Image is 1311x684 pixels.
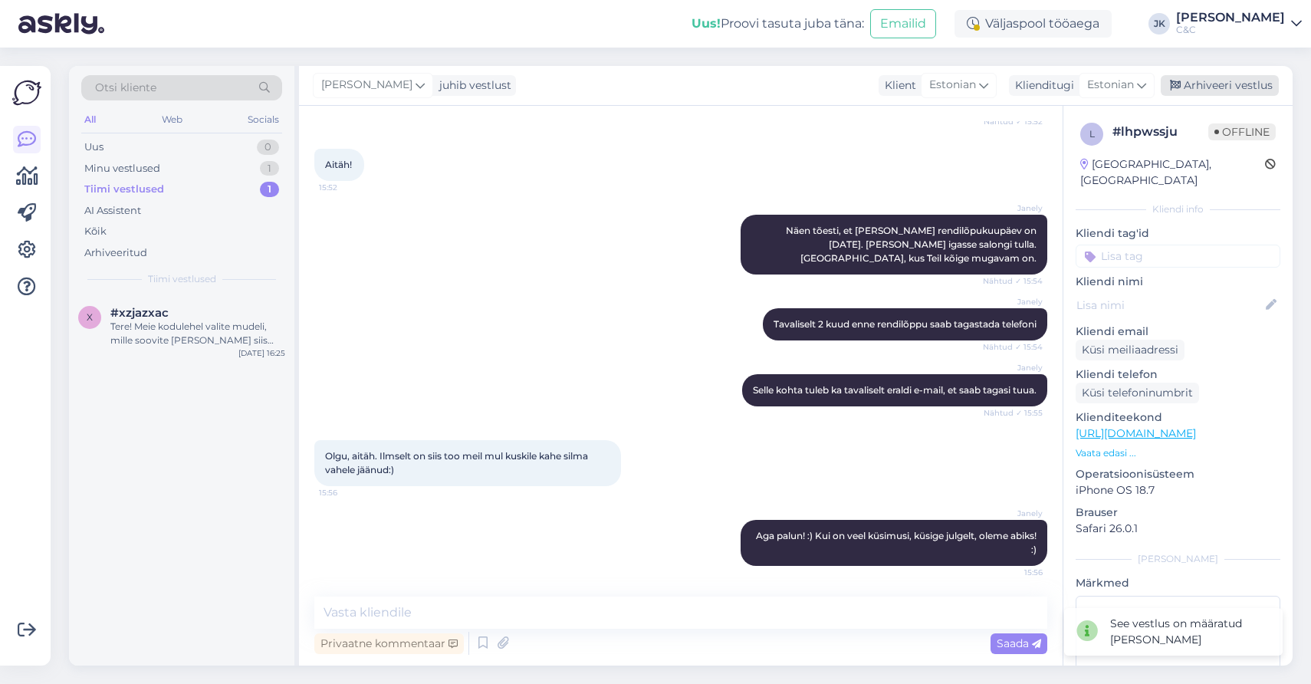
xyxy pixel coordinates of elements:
[245,110,282,130] div: Socials
[95,80,156,96] span: Otsi kliente
[1176,24,1285,36] div: C&C
[1076,225,1280,242] p: Kliendi tag'id
[84,161,160,176] div: Minu vestlused
[692,15,864,33] div: Proovi tasuta juba täna:
[1076,245,1280,268] input: Lisa tag
[433,77,511,94] div: juhib vestlust
[238,347,285,359] div: [DATE] 16:25
[985,567,1043,578] span: 15:56
[84,224,107,239] div: Kõik
[1208,123,1276,140] span: Offline
[321,77,412,94] span: [PERSON_NAME]
[985,202,1043,214] span: Janely
[1076,340,1184,360] div: Küsi meiliaadressi
[325,159,352,170] span: Aitäh!
[1076,274,1280,290] p: Kliendi nimi
[314,633,464,654] div: Privaatne kommentaar
[1076,383,1199,403] div: Küsi telefoninumbrit
[1089,128,1095,140] span: l
[81,110,99,130] div: All
[319,182,376,193] span: 15:52
[1087,77,1134,94] span: Estonian
[1076,466,1280,482] p: Operatsioonisüsteem
[1080,156,1265,189] div: [GEOGRAPHIC_DATA], [GEOGRAPHIC_DATA]
[984,407,1043,419] span: Nähtud ✓ 15:55
[997,636,1041,650] span: Saada
[955,10,1112,38] div: Väljaspool tööaega
[1110,616,1270,648] div: See vestlus on määratud [PERSON_NAME]
[87,311,93,323] span: x
[1076,521,1280,537] p: Safari 26.0.1
[260,161,279,176] div: 1
[929,77,976,94] span: Estonian
[786,225,1039,264] span: Näen tõesti, et [PERSON_NAME] rendilõpukuupäev on [DATE]. [PERSON_NAME] igasse salongi tulla. [GE...
[1161,75,1279,96] div: Arhiveeri vestlus
[870,9,936,38] button: Emailid
[1176,12,1285,24] div: [PERSON_NAME]
[1076,202,1280,216] div: Kliendi info
[985,508,1043,519] span: Janely
[774,318,1037,330] span: Tavaliselt 2 kuud enne rendilõppu saab tagastada telefoni
[1009,77,1074,94] div: Klienditugi
[325,450,590,475] span: Olgu, aitäh. Ilmselt on siis too meil mul kuskile kahe silma vahele jäänud:)
[159,110,186,130] div: Web
[319,487,376,498] span: 15:56
[1076,297,1263,314] input: Lisa nimi
[257,140,279,155] div: 0
[84,245,147,261] div: Arhiveeritud
[84,140,103,155] div: Uus
[756,530,1039,555] span: Aga palun! :) Kui on veel küsimusi, küsige julgelt, oleme abiks! :)
[110,306,169,320] span: #xzjazxac
[1076,367,1280,383] p: Kliendi telefon
[110,320,285,347] div: Tere! Meie kodulehel valite mudeli, mille soovite [PERSON_NAME] siis valima Inbak maksevõimaluse ...
[1176,12,1302,36] a: [PERSON_NAME]C&C
[983,341,1043,353] span: Nähtud ✓ 15:54
[260,182,279,197] div: 1
[1076,482,1280,498] p: iPhone OS 18.7
[84,182,164,197] div: Tiimi vestlused
[984,116,1043,127] span: Nähtud ✓ 15:52
[692,16,721,31] b: Uus!
[1076,409,1280,426] p: Klienditeekond
[1076,446,1280,460] p: Vaata edasi ...
[753,384,1037,396] span: Selle kohta tuleb ka tavaliselt eraldi e-mail, et saab tagasi tuua.
[879,77,916,94] div: Klient
[985,296,1043,307] span: Janely
[1076,426,1196,440] a: [URL][DOMAIN_NAME]
[1148,13,1170,35] div: JK
[1076,505,1280,521] p: Brauser
[148,272,216,286] span: Tiimi vestlused
[985,362,1043,373] span: Janely
[12,78,41,107] img: Askly Logo
[84,203,141,219] div: AI Assistent
[1076,575,1280,591] p: Märkmed
[1076,552,1280,566] div: [PERSON_NAME]
[1112,123,1208,141] div: # lhpwssju
[983,275,1043,287] span: Nähtud ✓ 15:54
[1076,324,1280,340] p: Kliendi email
